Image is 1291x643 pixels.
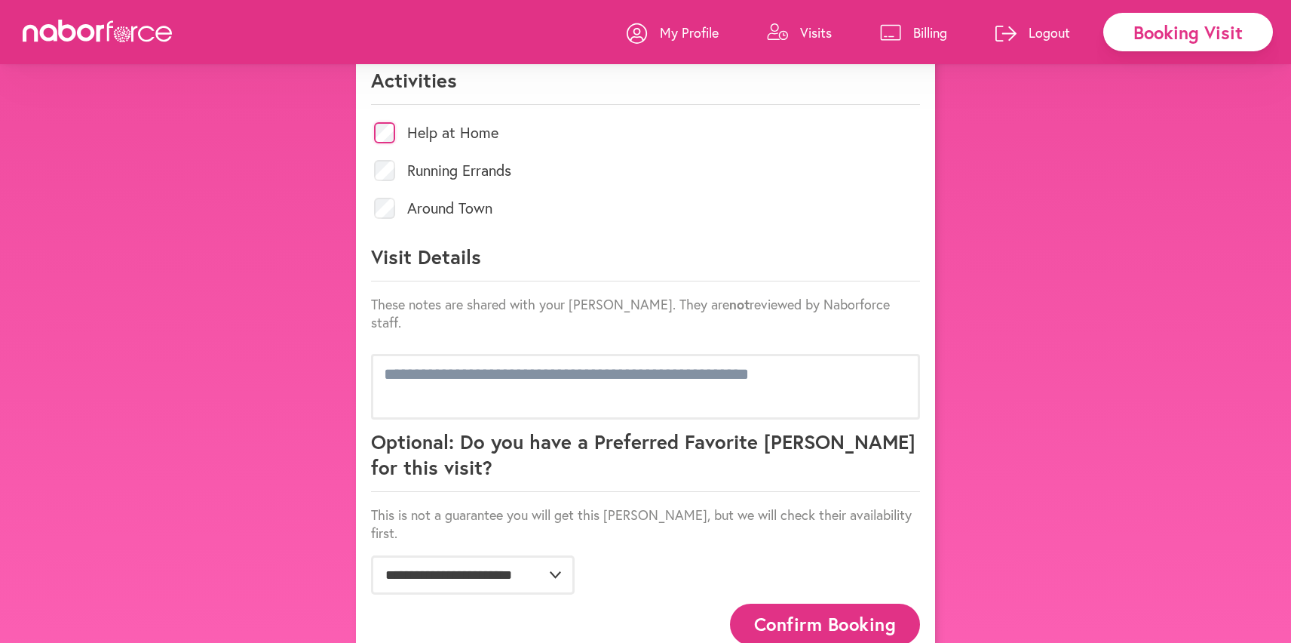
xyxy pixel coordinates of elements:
[407,201,492,216] label: Around Town
[371,429,920,492] p: Optional: Do you have a Preferred Favorite [PERSON_NAME] for this visit?
[371,244,920,282] p: Visit Details
[913,23,947,42] p: Billing
[767,10,832,55] a: Visits
[371,67,920,105] p: Activities
[1029,23,1070,42] p: Logout
[371,295,920,331] p: These notes are shared with your [PERSON_NAME]. They are reviewed by Naborforce staff.
[371,506,920,542] p: This is not a guarantee you will get this [PERSON_NAME], but we will check their availability first.
[627,10,719,55] a: My Profile
[729,295,750,313] strong: not
[1103,13,1273,51] div: Booking Visit
[800,23,832,42] p: Visits
[880,10,947,55] a: Billing
[660,23,719,42] p: My Profile
[407,125,498,140] label: Help at Home
[995,10,1070,55] a: Logout
[407,163,511,178] label: Running Errands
